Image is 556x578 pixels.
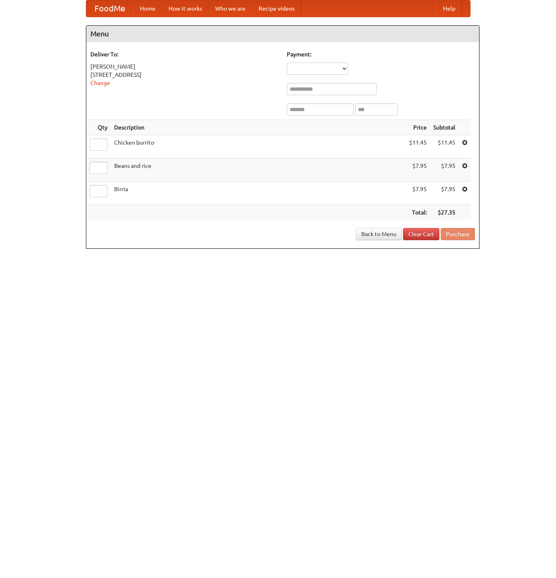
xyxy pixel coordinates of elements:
[437,0,462,17] a: Help
[90,80,110,86] a: Change
[90,50,279,58] h5: Deliver To:
[430,182,459,205] td: $7.95
[406,120,430,135] th: Price
[111,182,406,205] td: Birria
[111,120,406,135] th: Description
[252,0,301,17] a: Recipe videos
[430,120,459,135] th: Subtotal
[406,135,430,158] td: $11.45
[441,228,475,240] button: Purchase
[287,50,475,58] h5: Payment:
[111,158,406,182] td: Beans and rice
[86,120,111,135] th: Qty
[430,135,459,158] td: $11.45
[403,228,439,240] a: Clear Cart
[209,0,252,17] a: Who we are
[430,158,459,182] td: $7.95
[162,0,209,17] a: How it works
[133,0,162,17] a: Home
[86,26,479,42] h4: Menu
[111,135,406,158] td: Chicken burrito
[406,158,430,182] td: $7.95
[406,205,430,220] th: Total:
[356,228,402,240] a: Back to Menu
[430,205,459,220] th: $27.35
[90,71,279,79] div: [STREET_ADDRESS]
[86,0,133,17] a: FoodMe
[90,62,279,71] div: [PERSON_NAME]
[406,182,430,205] td: $7.95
